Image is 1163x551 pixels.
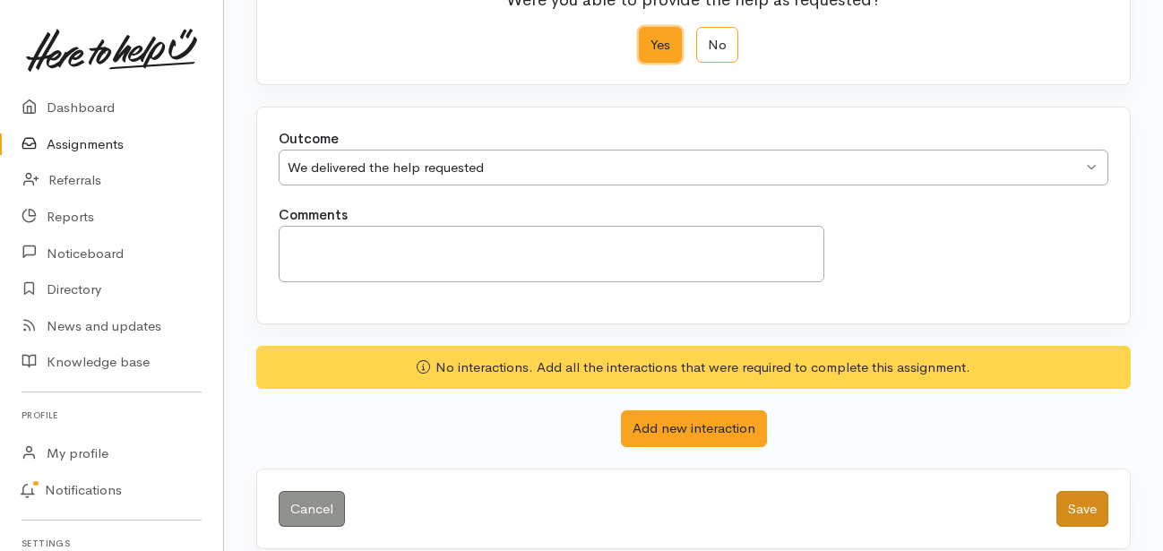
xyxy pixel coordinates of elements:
label: Yes [639,27,682,64]
label: Comments [279,205,348,226]
div: No interactions. Add all the interactions that were required to complete this assignment. [256,346,1131,390]
h6: Profile [22,403,202,427]
a: Cancel [279,491,345,528]
button: Add new interaction [621,410,767,447]
div: We delivered the help requested [288,158,1082,178]
label: Outcome [279,129,339,150]
button: Save [1056,491,1108,528]
label: No [696,27,738,64]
